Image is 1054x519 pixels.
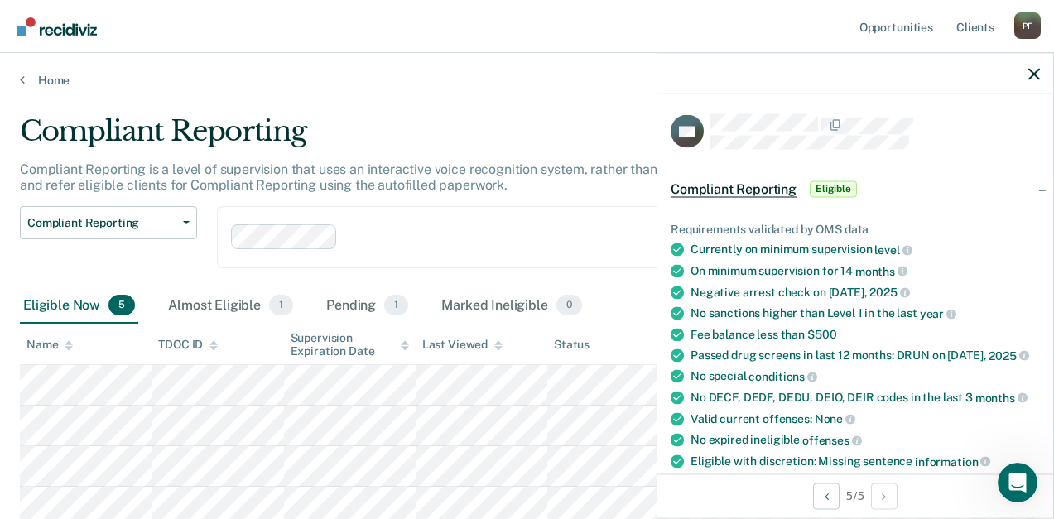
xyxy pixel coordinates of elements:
span: offenses [802,433,862,446]
span: Compliant Reporting [27,216,176,230]
span: conditions [748,370,816,383]
span: information [915,454,990,468]
span: 5 [108,295,135,316]
p: Compliant Reporting is a level of supervision that uses an interactive voice recognition system, ... [20,161,946,193]
div: Compliant Reporting [20,114,969,161]
span: Eligible [810,180,857,197]
div: Pending [323,288,411,324]
button: Previous Opportunity [813,483,840,509]
span: 1 [269,295,293,316]
div: Negative arrest check on [DATE], [691,285,1040,300]
span: months [975,391,1028,404]
span: None [815,412,855,425]
button: Next Opportunity [871,483,898,509]
div: Passed drug screens in last 12 months: DRUN on [DATE], [691,348,1040,363]
div: Currently on minimum supervision [691,243,1040,257]
span: 1 [384,295,408,316]
span: months [855,264,907,277]
span: 2025 [869,286,909,299]
span: 2025 [989,348,1028,362]
span: 0 [556,295,582,316]
div: Valid current offenses: [691,411,1040,426]
button: Profile dropdown button [1014,12,1041,39]
div: No sanctions higher than Level 1 in the last [691,306,1040,321]
div: Requirements validated by OMS data [671,222,1040,236]
div: No expired ineligible [691,433,1040,448]
div: TDOC ID [158,338,218,352]
a: Home [20,73,1034,88]
div: P F [1014,12,1041,39]
span: Compliant Reporting [671,180,797,197]
div: Eligible Now [20,288,138,324]
div: Marked Ineligible [438,288,585,324]
div: No special [691,369,1040,384]
img: Recidiviz [17,17,97,36]
span: level [874,243,912,257]
div: Fee balance less than [691,327,1040,341]
iframe: Intercom live chat [998,463,1037,502]
div: Eligible with discretion: Missing sentence [691,454,1040,469]
div: Name [26,338,73,352]
div: On minimum supervision for 14 [691,263,1040,278]
span: year [920,306,956,320]
div: Status [554,338,590,352]
div: Supervision Expiration Date [291,331,409,359]
div: 5 / 5 [657,473,1053,517]
div: Compliant ReportingEligible [657,162,1053,215]
div: No DECF, DEDF, DEDU, DEIO, DEIR codes in the last 3 [691,390,1040,405]
span: $500 [807,327,836,340]
div: Almost Eligible [165,288,296,324]
div: Last Viewed [422,338,503,352]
